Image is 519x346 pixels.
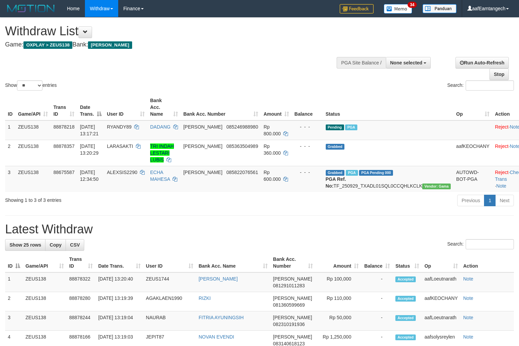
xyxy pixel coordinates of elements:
span: [PERSON_NAME] [273,315,312,320]
img: Feedback.jpg [340,4,374,14]
label: Search: [447,80,514,91]
td: [DATE] 13:20:40 [95,272,143,292]
th: Status: activate to sort column ascending [393,253,422,272]
span: Vendor URL: https://trx31.1velocity.biz [422,184,451,189]
span: Copy 081360599669 to clipboard [273,302,305,308]
span: Accepted [395,315,416,321]
th: Balance [292,94,323,120]
td: [DATE] 13:19:04 [95,311,143,331]
td: 88878280 [67,292,95,311]
label: Show entries [5,80,57,91]
span: [PERSON_NAME] [183,124,222,130]
span: None selected [390,60,423,65]
span: [PERSON_NAME] [183,143,222,149]
th: Balance: activate to sort column ascending [361,253,393,272]
span: Marked by aafsolysreylen [345,124,357,130]
th: Action [461,253,514,272]
img: MOTION_logo.png [5,3,57,14]
th: User ID: activate to sort column ascending [104,94,147,120]
a: Note [496,183,506,189]
td: ZEUS138 [23,272,67,292]
td: TF_250929_TXADL01SQL0CCQHLKCLK [323,166,454,192]
a: Previous [457,195,484,206]
a: Note [463,315,473,320]
a: 1 [484,195,496,206]
td: 2 [5,140,15,166]
img: Button%20Memo.svg [384,4,412,14]
th: Trans ID: activate to sort column ascending [51,94,77,120]
td: ZEUS138 [15,120,51,140]
th: Op: activate to sort column ascending [453,94,492,120]
th: Amount: activate to sort column ascending [261,94,292,120]
span: [DATE] 13:20:29 [80,143,99,156]
td: - [361,272,393,292]
span: Rp 600.000 [264,170,281,182]
th: Date Trans.: activate to sort column ascending [95,253,143,272]
h1: Latest Withdraw [5,223,514,236]
th: Op: activate to sort column ascending [422,253,461,272]
a: Note [463,295,473,301]
td: [DATE] 13:19:39 [95,292,143,311]
div: - - - [294,169,320,176]
span: [PERSON_NAME] [273,276,312,282]
span: OXPLAY > ZEUS138 [23,41,72,49]
td: aafLoeutnarath [422,311,461,331]
td: aafKEOCHANY [422,292,461,311]
span: Copy [50,242,61,248]
span: PGA Pending [359,170,393,176]
td: NAURAB [143,311,196,331]
span: Marked by aafpengsreynich [346,170,358,176]
a: Reject [495,170,508,175]
th: ID [5,94,15,120]
a: [PERSON_NAME] [199,276,238,282]
span: LARASAKTI [107,143,133,149]
td: Rp 110,000 [316,292,362,311]
span: [PERSON_NAME] [183,170,222,175]
td: Rp 50,000 [316,311,362,331]
a: Stop [489,69,509,80]
span: Copy 085246988980 to clipboard [226,124,258,130]
select: Showentries [17,80,42,91]
td: 1 [5,272,23,292]
th: Date Trans.: activate to sort column descending [77,94,104,120]
span: [PERSON_NAME] [88,41,132,49]
td: Rp 100,000 [316,272,362,292]
span: 88878218 [53,124,74,130]
th: Bank Acc. Name: activate to sort column ascending [147,94,181,120]
a: CSV [66,239,84,251]
span: Grabbed [326,170,345,176]
a: ECHA MAHESA [150,170,170,182]
a: FITRIA AYUNINGSIH [199,315,244,320]
span: Copy 081291011283 to clipboard [273,283,305,288]
a: TRI INDAH LESTARI LUBIS [150,143,174,162]
td: aafLoeutnarath [422,272,461,292]
a: Next [495,195,514,206]
span: Show 25 rows [10,242,41,248]
div: PGA Site Balance / [337,57,386,69]
span: 88675587 [53,170,74,175]
td: ZEUS138 [23,311,67,331]
h1: Withdraw List [5,24,339,38]
a: RIZKI [199,295,211,301]
span: 34 [408,2,417,8]
a: Note [463,276,473,282]
input: Search: [466,80,514,91]
th: Game/API: activate to sort column ascending [23,253,67,272]
label: Search: [447,239,514,249]
th: Game/API: activate to sort column ascending [15,94,51,120]
td: ZEUS138 [15,166,51,192]
span: [PERSON_NAME] [273,295,312,301]
span: [PERSON_NAME] [273,334,312,340]
img: panduan.png [423,4,457,13]
td: 3 [5,311,23,331]
td: AGAKLAEN1990 [143,292,196,311]
td: - [361,311,393,331]
span: 88878357 [53,143,74,149]
a: DADANG [150,124,171,130]
b: PGA Ref. No: [326,176,346,189]
th: Trans ID: activate to sort column ascending [67,253,95,272]
td: 1 [5,120,15,140]
th: Bank Acc. Number: activate to sort column ascending [270,253,316,272]
span: Copy 085363504989 to clipboard [226,143,258,149]
input: Search: [466,239,514,249]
